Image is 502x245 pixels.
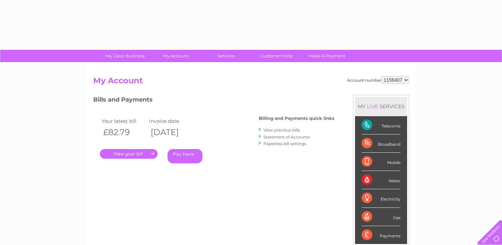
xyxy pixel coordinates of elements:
[263,141,306,146] a: Paperless bill settings
[355,97,407,116] div: MY SERVICES
[148,50,203,62] a: My Account
[249,50,304,62] a: Customer Help
[362,226,400,244] div: Payments
[199,50,253,62] a: Services
[366,103,380,110] div: LIVE
[362,189,400,207] div: Electricity
[93,76,409,89] h2: My Account
[300,50,354,62] a: Make A Payment
[147,125,195,139] th: [DATE]
[362,171,400,189] div: Water
[263,134,310,139] a: Statement of Accounts
[362,116,400,134] div: Telecoms
[347,76,409,84] div: Account number
[168,149,202,163] a: Pay Here
[362,208,400,226] div: Gas
[362,134,400,153] div: Broadband
[100,125,148,139] th: £82.79
[147,117,195,125] td: Invoice date
[362,153,400,171] div: Mobile
[100,149,158,159] a: .
[98,50,153,62] a: My Clear Business
[100,117,148,125] td: Your latest bill
[263,127,300,132] a: View previous bills
[93,95,334,107] h3: Bills and Payments
[259,116,334,121] h4: Billing and Payments quick links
